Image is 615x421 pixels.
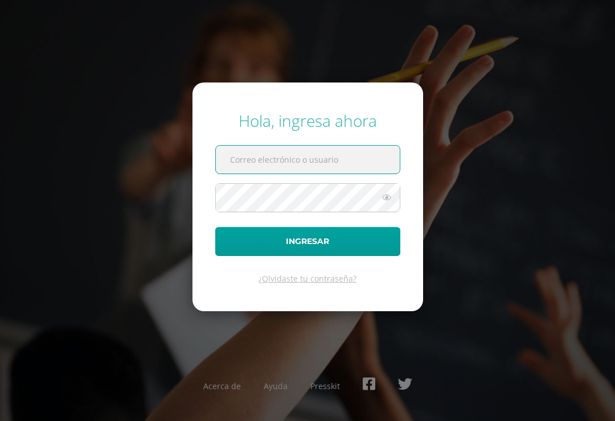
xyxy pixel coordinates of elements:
[216,146,400,174] input: Correo electrónico o usuario
[259,273,356,284] a: ¿Olvidaste tu contraseña?
[310,381,340,391] a: Presskit
[215,227,400,256] button: Ingresar
[264,381,288,391] a: Ayuda
[203,381,241,391] a: Acerca de
[215,110,400,131] div: Hola, ingresa ahora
